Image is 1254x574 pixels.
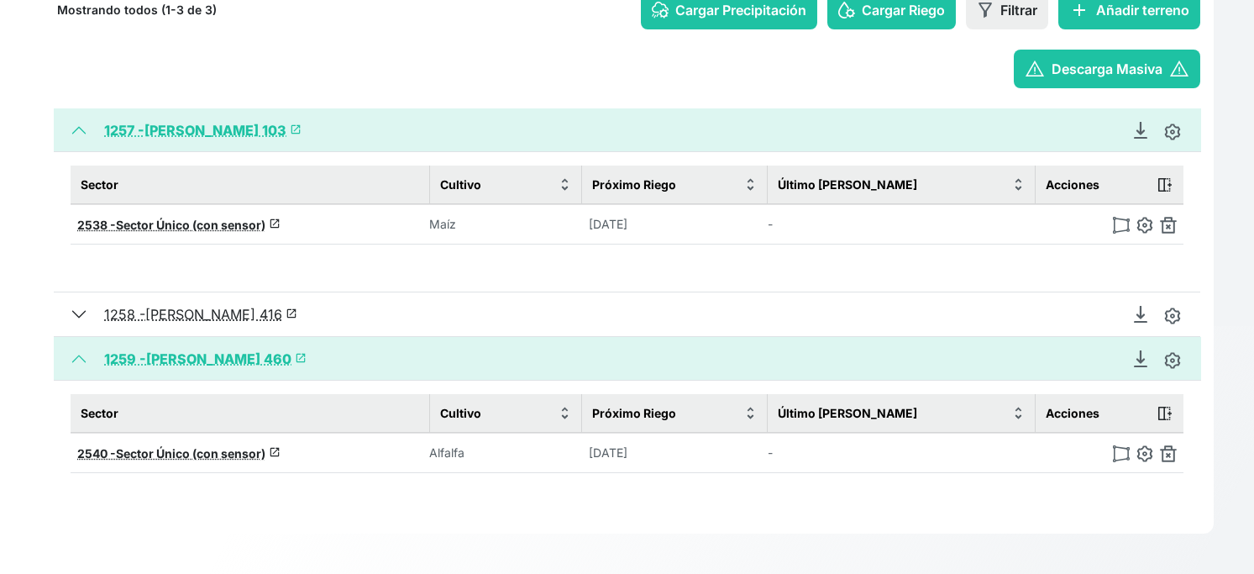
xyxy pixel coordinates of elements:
[429,433,581,473] td: Alfalfa
[1157,405,1173,422] img: action
[1046,404,1099,422] span: Acciones
[778,176,917,193] span: Último [PERSON_NAME]
[290,124,302,135] span: launch
[104,350,307,367] a: 1259 -[PERSON_NAME] 460launch
[57,2,217,18] p: Mostrando todos (1-3 de 3)
[1113,445,1130,462] img: modify-polygon
[295,352,307,364] span: launch
[1164,352,1181,369] img: edit
[81,176,118,193] span: Sector
[1160,217,1177,234] img: delete
[589,216,681,233] p: [DATE]
[1160,445,1177,462] img: delete
[116,218,265,232] span: Sector Único (con sensor)
[652,2,669,18] img: rain-config
[1113,217,1130,234] img: modify-polygon
[559,407,571,419] img: sort
[559,178,571,191] img: sort
[744,178,757,191] img: sort
[77,218,116,232] span: 2538 -
[1124,122,1157,139] a: Descargar Recomendación de Riego en PDF
[1025,59,1045,79] span: warning
[768,204,1035,245] td: -
[104,122,144,139] span: 1257 -
[81,404,118,422] span: Sector
[440,176,481,193] span: Cultivo
[440,404,481,422] span: Cultivo
[269,218,281,229] span: launch
[104,122,302,139] a: 1257 -[PERSON_NAME] 103launch
[54,337,1201,381] button: 1259 -[PERSON_NAME] 460launch
[269,446,281,458] span: launch
[77,446,281,461] a: 2540 -Sector Único (con sensor)launch
[592,404,676,422] span: Próximo Riego
[1124,350,1157,367] a: Descargar Recomendación de Riego en PDF
[1164,308,1181,324] img: edit
[286,308,297,319] span: launch
[1012,178,1025,191] img: sort
[778,404,917,422] span: Último [PERSON_NAME]
[768,433,1035,473] td: -
[1046,176,1099,193] span: Acciones
[116,446,265,461] span: Sector Único (con sensor)
[54,292,1201,336] button: 1258 -[PERSON_NAME] 416launch
[1124,306,1157,323] a: Descargar Recomendación de Riego en PDF
[104,306,145,323] span: 1258 -
[1136,217,1153,234] img: edit
[592,176,676,193] span: Próximo Riego
[1136,445,1153,462] img: edit
[977,2,994,18] img: filter
[429,204,581,245] td: Maíz
[1157,176,1173,193] img: action
[838,2,855,18] img: irrigation-config
[744,407,757,419] img: sort
[589,445,681,461] p: [DATE]
[104,350,146,367] span: 1259 -
[1014,50,1200,88] button: warningDescarga Masivawarning
[77,218,281,232] a: 2538 -Sector Único (con sensor)launch
[1169,59,1189,79] span: warning
[54,108,1201,152] button: 1257 -[PERSON_NAME] 103launch
[104,306,297,323] a: 1258 -[PERSON_NAME] 416launch
[1164,124,1181,140] img: edit
[77,446,116,461] span: 2540 -
[1012,407,1025,419] img: sort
